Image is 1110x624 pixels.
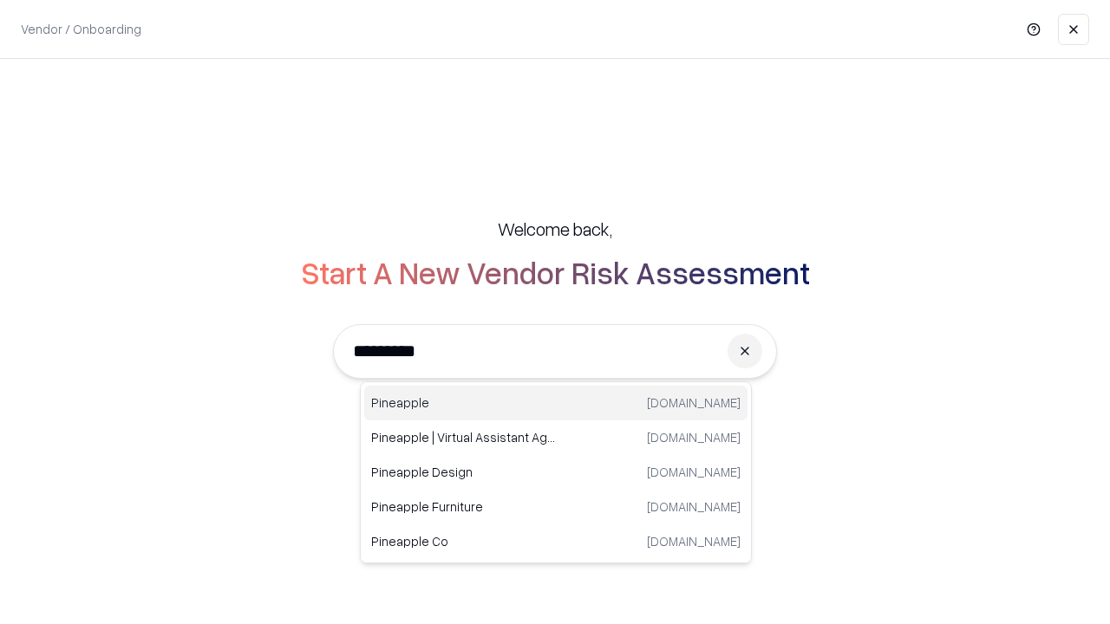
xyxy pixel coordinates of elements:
p: [DOMAIN_NAME] [647,532,741,550]
p: Pineapple | Virtual Assistant Agency [371,428,556,446]
p: Vendor / Onboarding [21,20,141,38]
p: Pineapple Co [371,532,556,550]
p: Pineapple Furniture [371,497,556,516]
p: Pineapple [371,393,556,412]
p: [DOMAIN_NAME] [647,428,741,446]
p: Pineapple Design [371,463,556,481]
h2: Start A New Vendor Risk Assessment [301,255,810,289]
p: [DOMAIN_NAME] [647,463,741,481]
h5: Welcome back, [498,217,612,241]
p: [DOMAIN_NAME] [647,497,741,516]
div: Suggestions [360,381,752,563]
p: [DOMAIN_NAME] [647,393,741,412]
